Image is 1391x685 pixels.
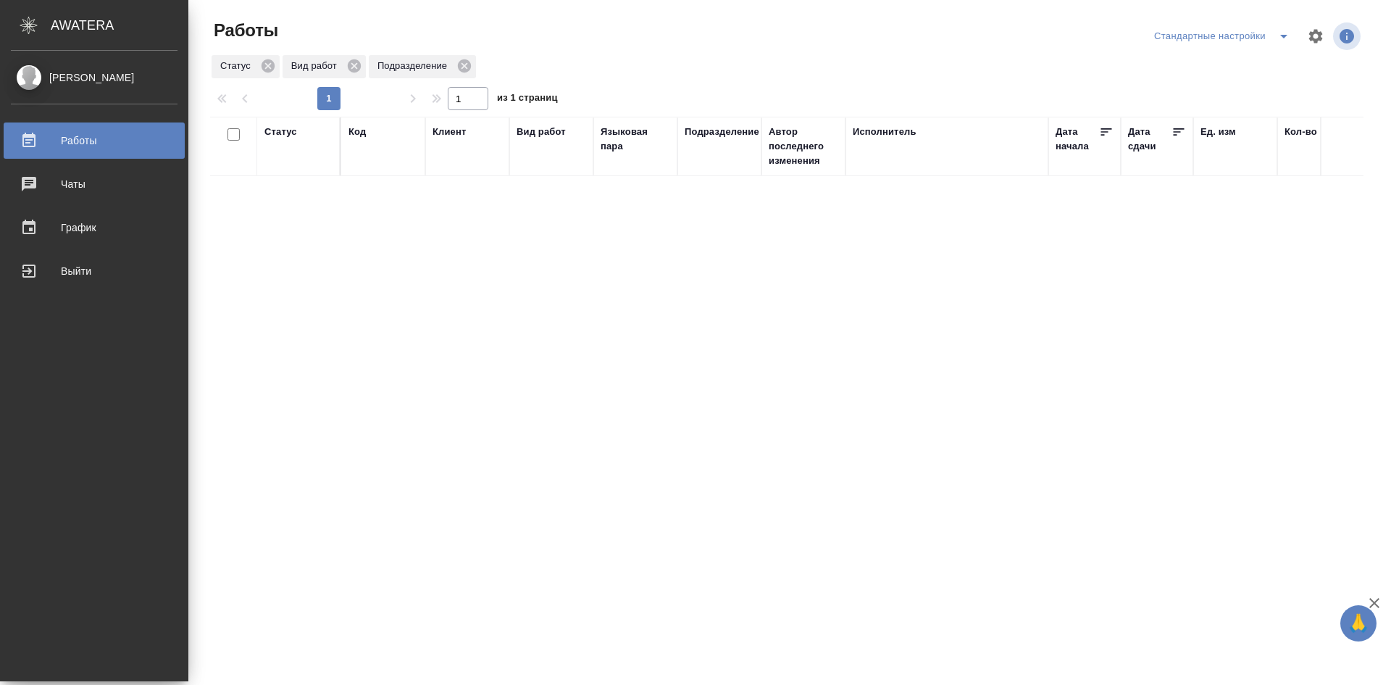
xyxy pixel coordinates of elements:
[377,59,452,73] p: Подразделение
[11,173,177,195] div: Чаты
[4,209,185,246] a: График
[348,125,366,139] div: Код
[433,125,466,139] div: Клиент
[369,55,476,78] div: Подразделение
[1285,125,1317,139] div: Кол-во
[220,59,256,73] p: Статус
[210,19,278,42] span: Работы
[1200,125,1236,139] div: Ед. изм
[497,89,558,110] span: из 1 страниц
[264,125,297,139] div: Статус
[291,59,342,73] p: Вид работ
[1150,25,1298,48] div: split button
[51,11,188,40] div: AWATERA
[1298,19,1333,54] span: Настроить таблицу
[601,125,670,154] div: Языковая пара
[283,55,366,78] div: Вид работ
[11,70,177,86] div: [PERSON_NAME]
[517,125,566,139] div: Вид работ
[1346,608,1371,639] span: 🙏
[212,55,280,78] div: Статус
[4,166,185,202] a: Чаты
[1056,125,1099,154] div: Дата начала
[4,253,185,289] a: Выйти
[11,217,177,238] div: График
[1333,22,1363,50] span: Посмотреть информацию
[769,125,838,168] div: Автор последнего изменения
[853,125,916,139] div: Исполнитель
[1340,605,1377,642] button: 🙏
[1128,125,1171,154] div: Дата сдачи
[685,125,759,139] div: Подразделение
[4,123,185,159] a: Работы
[11,260,177,282] div: Выйти
[11,130,177,151] div: Работы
